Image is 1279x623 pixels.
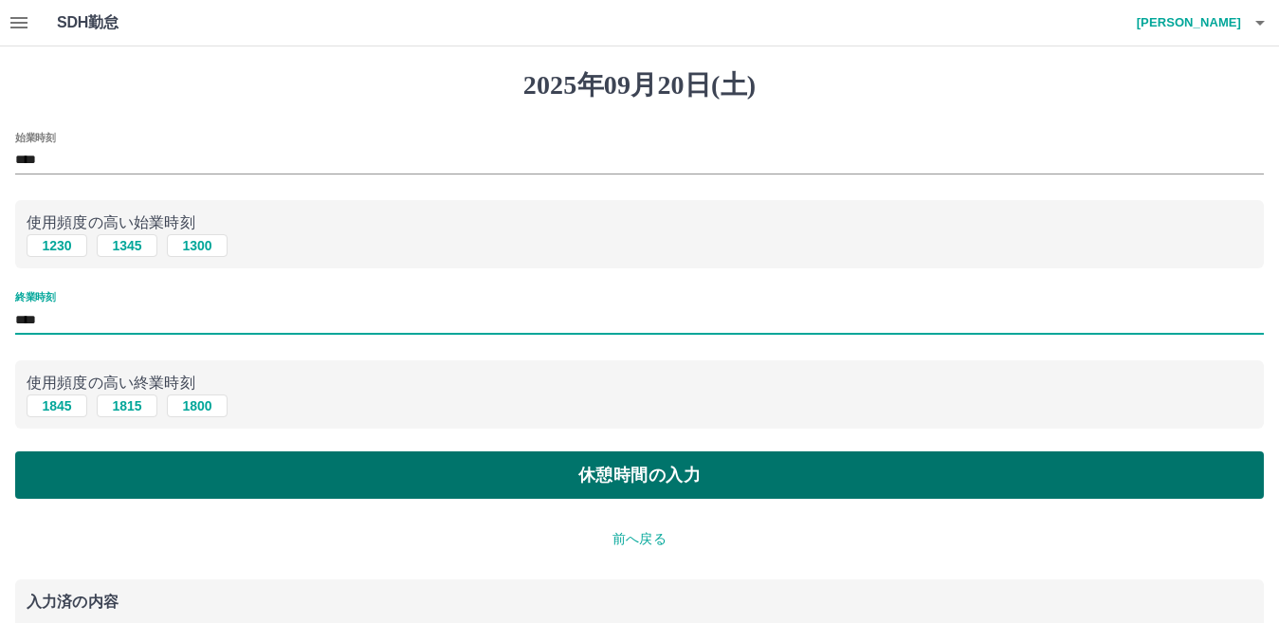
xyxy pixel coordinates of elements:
[15,69,1264,101] h1: 2025年09月20日(土)
[27,595,1252,610] p: 入力済の内容
[27,234,87,257] button: 1230
[15,451,1264,499] button: 休憩時間の入力
[15,529,1264,549] p: 前へ戻る
[27,372,1252,394] p: 使用頻度の高い終業時刻
[15,130,55,144] label: 始業時刻
[15,290,55,304] label: 終業時刻
[27,394,87,417] button: 1845
[97,394,157,417] button: 1815
[167,234,228,257] button: 1300
[167,394,228,417] button: 1800
[97,234,157,257] button: 1345
[27,211,1252,234] p: 使用頻度の高い始業時刻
